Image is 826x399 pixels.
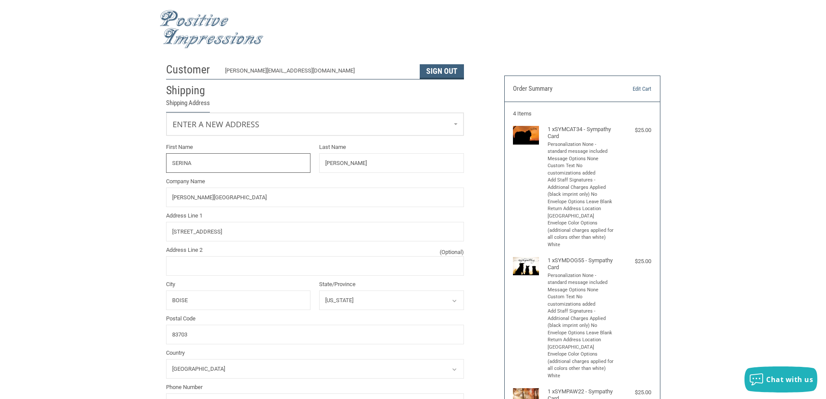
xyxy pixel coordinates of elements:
li: Return Address Location [GEOGRAPHIC_DATA] [548,336,615,351]
div: [PERSON_NAME][EMAIL_ADDRESS][DOMAIN_NAME] [225,66,411,79]
li: Add Staff Signatures - Additional Charges Applied (black imprint only) No [548,177,615,198]
li: Custom Text No customizations added [548,162,615,177]
legend: Shipping Address [166,98,210,112]
label: Address Line 1 [166,211,464,220]
label: State/Province [319,280,464,289]
label: City [166,280,311,289]
label: Country [166,349,464,357]
li: Envelope Options Leave Blank [548,198,615,206]
span: Chat with us [766,375,813,384]
button: Chat with us [744,366,817,392]
label: Postal Code [166,314,464,323]
li: Message Options None [548,155,615,163]
img: Positive Impressions [160,10,264,49]
button: Sign Out [420,64,464,79]
li: Message Options None [548,287,615,294]
h4: 1 x SYMDOG55 - Sympathy Card [548,257,615,271]
li: Add Staff Signatures - Additional Charges Applied (black imprint only) No [548,308,615,330]
li: Personalization None - standard message included [548,141,615,155]
div: $25.00 [617,257,651,266]
a: Edit Cart [607,85,651,93]
h2: Shipping [166,83,217,98]
label: Phone Number [166,383,464,392]
label: First Name [166,143,311,152]
a: Enter or select a different address [167,113,464,135]
label: Company Name [166,177,464,186]
li: Envelope Options Leave Blank [548,330,615,337]
li: Return Address Location [GEOGRAPHIC_DATA] [548,205,615,220]
span: Enter a new address [173,119,259,129]
h2: Customer [166,63,217,77]
div: $25.00 [617,126,651,135]
h3: 4 Items [513,110,651,117]
li: Envelope Color Options (additional charges applied for all colors other than white) White [548,351,615,379]
div: $25.00 [617,388,651,397]
li: Personalization None - standard message included [548,272,615,287]
h3: Order Summary [513,85,607,93]
h4: 1 x SYMCAT34 - Sympathy Card [548,126,615,140]
small: (Optional) [440,248,464,257]
li: Custom Text No customizations added [548,293,615,308]
li: Envelope Color Options (additional charges applied for all colors other than white) White [548,220,615,248]
label: Address Line 2 [166,246,464,254]
label: Last Name [319,143,464,152]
